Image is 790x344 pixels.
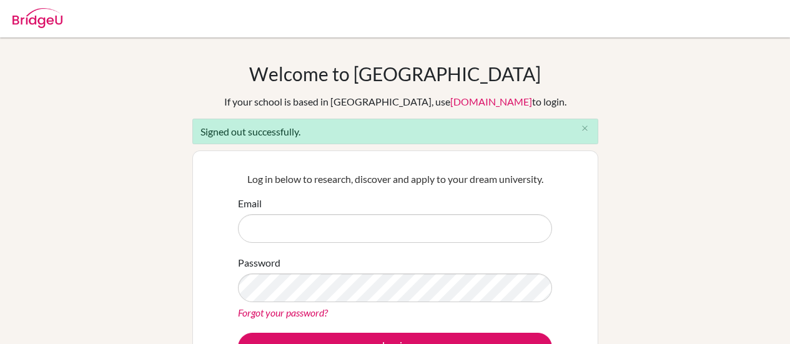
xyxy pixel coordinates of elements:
[192,119,598,144] div: Signed out successfully.
[450,96,532,107] a: [DOMAIN_NAME]
[249,62,541,85] h1: Welcome to [GEOGRAPHIC_DATA]
[580,124,590,133] i: close
[238,255,280,270] label: Password
[573,119,598,138] button: Close
[238,196,262,211] label: Email
[224,94,566,109] div: If your school is based in [GEOGRAPHIC_DATA], use to login.
[238,172,552,187] p: Log in below to research, discover and apply to your dream university.
[238,307,328,318] a: Forgot your password?
[12,8,62,28] img: Bridge-U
